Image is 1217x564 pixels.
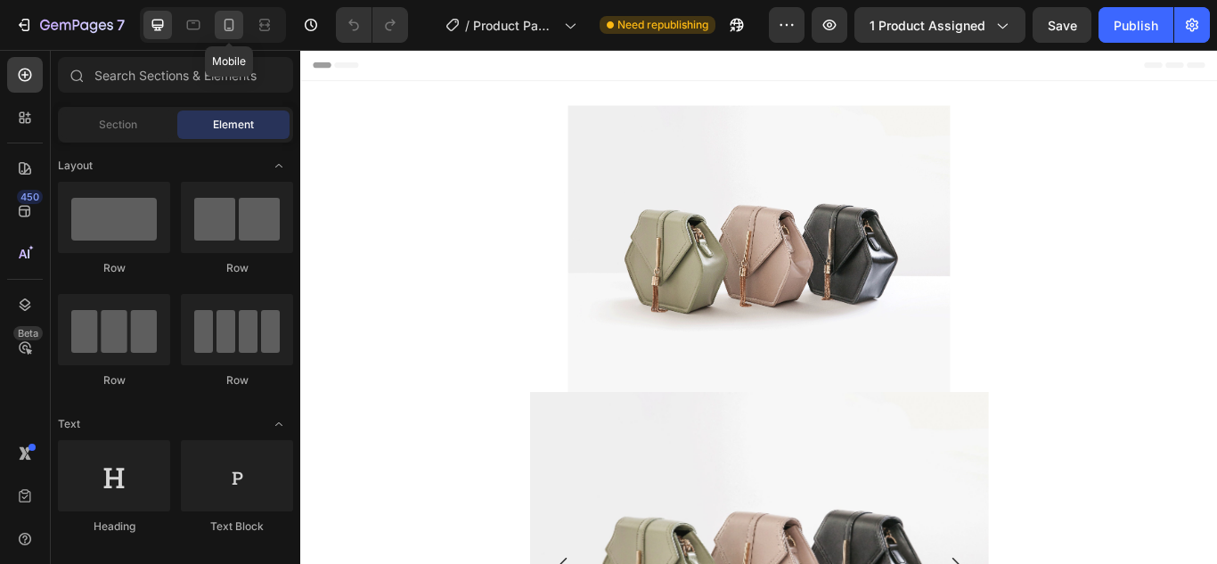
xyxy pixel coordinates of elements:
div: Row [181,372,293,388]
span: Text [58,416,80,432]
span: Toggle open [265,410,293,438]
button: Publish [1099,7,1173,43]
p: 7 [117,14,125,36]
span: Product Page - [DATE] 20:17:35 [473,16,557,35]
button: 1 product assigned [854,7,1025,43]
span: Toggle open [265,151,293,180]
span: 1 product assigned [870,16,985,35]
div: Publish [1114,16,1158,35]
iframe: Design area [300,50,1217,564]
div: Heading [58,519,170,535]
img: image_demo.jpg [312,65,757,399]
button: 7 [7,7,133,43]
span: Save [1048,18,1077,33]
span: Need republishing [617,17,708,33]
div: Text Block [181,519,293,535]
div: Row [181,260,293,276]
span: Layout [58,158,93,174]
div: Undo/Redo [336,7,408,43]
span: Section [99,117,137,133]
div: Beta [13,326,43,340]
div: Row [58,260,170,276]
span: / [465,16,470,35]
span: Element [213,117,254,133]
input: Search Sections & Elements [58,57,293,93]
div: 450 [17,190,43,204]
div: Row [58,372,170,388]
button: Save [1033,7,1091,43]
